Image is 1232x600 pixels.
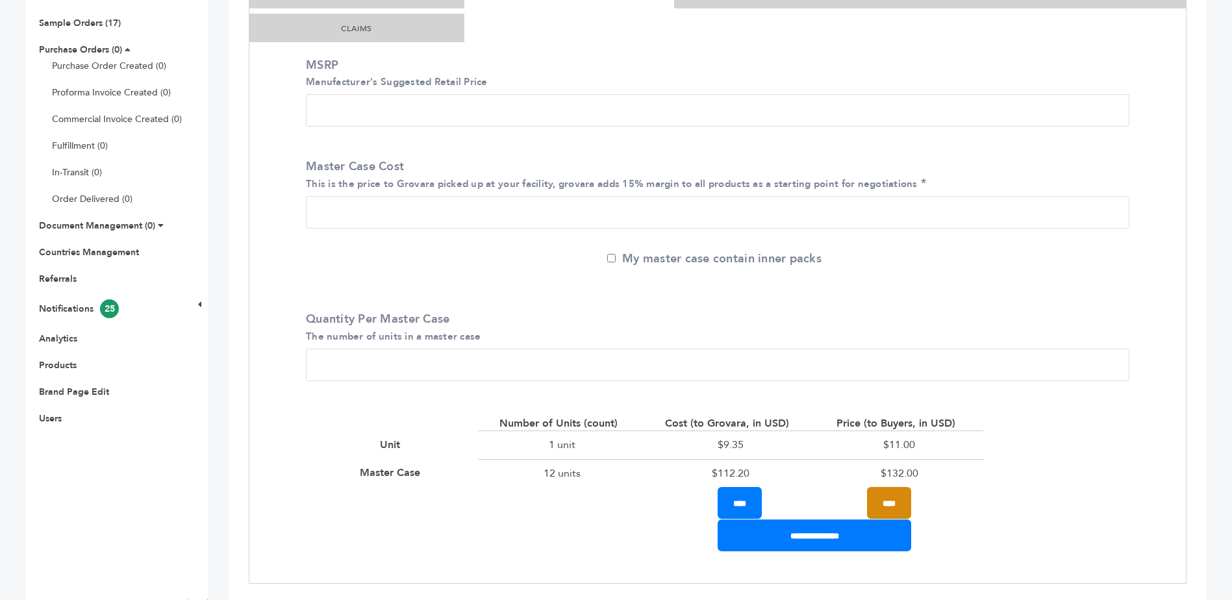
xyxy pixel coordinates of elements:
label: Quantity Per Master Case [306,311,1123,344]
div: Cost (to Grovara, in USD) [665,416,796,431]
a: Purchase Orders (0) [39,44,122,56]
a: Referrals [39,273,77,285]
div: 1 unit [478,431,647,458]
div: $11.00 [815,431,984,458]
input: My master case contain inner packs [607,254,616,262]
div: $112.20 [646,459,815,487]
a: Analytics [39,332,77,345]
a: Brand Page Edit [39,386,109,398]
a: Fulfillment (0) [52,140,108,152]
label: My master case contain inner packs [607,251,822,267]
a: Users [39,412,62,425]
a: In-Transit (0) [52,166,102,179]
div: Number of Units (count) [499,416,624,431]
a: Notifications25 [39,303,119,315]
a: CLAIMS [341,23,372,34]
a: Document Management (0) [39,219,155,232]
div: 12 units [478,459,647,487]
small: Manufacturer's Suggested Retail Price [306,75,488,88]
a: Purchase Order Created (0) [52,60,166,72]
div: $9.35 [646,431,815,458]
a: Countries Management [39,246,139,258]
a: Products [39,359,77,371]
div: $132.00 [815,459,984,487]
a: Proforma Invoice Created (0) [52,86,171,99]
small: The number of units in a master case [306,330,481,343]
small: This is the price to Grovara picked up at your facility, grovara adds 15% margin to all products ... [306,177,918,190]
span: 25 [100,299,119,318]
label: MSRP [306,57,1123,90]
div: Unit [380,438,407,452]
a: Commercial Invoice Created (0) [52,113,182,125]
div: Price (to Buyers, in USD) [836,416,962,431]
a: Order Delivered (0) [52,193,132,205]
label: Master Case Cost [306,158,1123,191]
a: Sample Orders (17) [39,17,121,29]
div: Master Case [360,466,427,480]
